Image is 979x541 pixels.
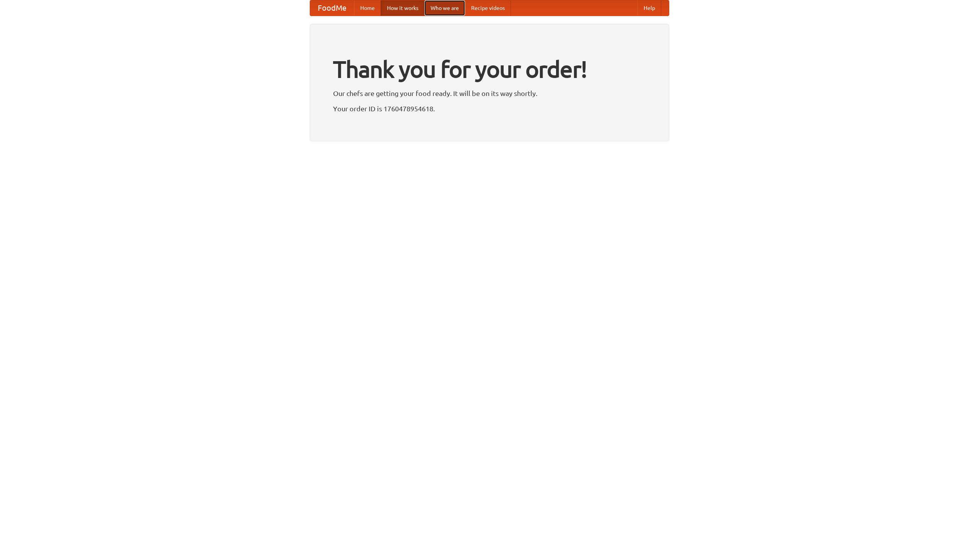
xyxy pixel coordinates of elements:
[354,0,381,16] a: Home
[381,0,424,16] a: How it works
[465,0,511,16] a: Recipe videos
[333,103,646,114] p: Your order ID is 1760478954618.
[333,88,646,99] p: Our chefs are getting your food ready. It will be on its way shortly.
[424,0,465,16] a: Who we are
[333,51,646,88] h1: Thank you for your order!
[637,0,661,16] a: Help
[310,0,354,16] a: FoodMe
